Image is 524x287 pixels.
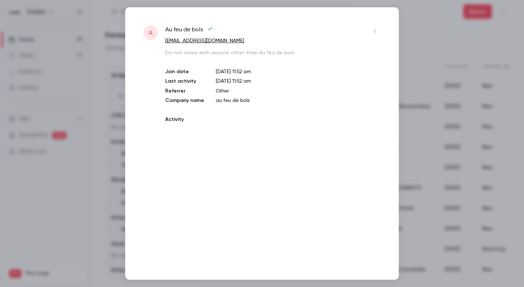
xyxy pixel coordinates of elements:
span: [DATE] 11:52 am [216,79,251,84]
a: [EMAIL_ADDRESS][DOMAIN_NAME] [165,38,244,43]
p: Join date [165,68,204,75]
p: Activity [165,116,381,123]
p: Company name [165,97,204,104]
span: A [149,28,152,37]
p: Last activity [165,78,204,85]
p: Do not share with anyone other than Au feu de bois [165,49,381,56]
p: [DATE] 11:52 am [216,68,381,75]
span: Au feu de bois [165,25,213,37]
p: Referrer [165,87,204,95]
p: Other [216,87,381,95]
p: au feu de bois [216,97,381,104]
